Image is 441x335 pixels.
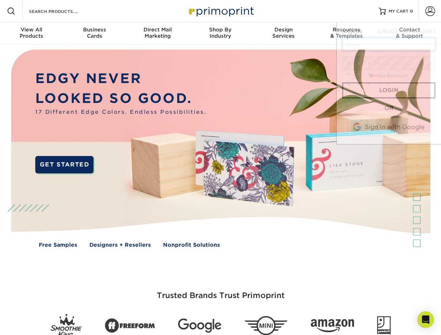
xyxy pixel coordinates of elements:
span: Resources [315,27,378,33]
a: Nonprofit Solutions [163,241,220,249]
a: Free Samples [39,241,77,249]
span: SIGN IN [342,29,362,34]
input: Email [342,38,435,51]
img: Amazon [311,319,354,333]
h3: Trusted Brands Trust Primoprint [16,274,425,308]
img: Primoprint [186,3,256,18]
img: Google [178,319,221,333]
img: Goodwill [377,316,391,335]
div: Services [252,27,315,39]
input: SEARCH PRODUCTS..... [28,7,96,15]
span: CREATE AN ACCOUNT [378,29,435,34]
span: Business [63,27,126,33]
div: Cards [63,27,126,39]
span: 17 Different Edge Colors. Endless Possibilities. [35,108,206,116]
a: DesignServices [252,22,315,45]
a: GET STARTED [35,156,94,173]
span: 0 [410,9,413,14]
div: OR [342,104,435,112]
div: Industry [189,27,252,39]
a: Resources& Templates [315,22,378,45]
span: Design [252,27,315,33]
div: Marketing [126,27,189,39]
a: BusinessCards [63,22,126,45]
iframe: Google Customer Reviews [2,314,59,333]
span: MY CART [389,8,409,14]
a: Direct MailMarketing [126,22,189,45]
span: Direct Mail [126,27,189,33]
p: LOOKED SO GOOD. [35,89,206,109]
div: Open Intercom Messenger [417,311,434,328]
p: EDGY NEVER [35,69,206,89]
a: Shop ByIndustry [189,22,252,45]
a: Login [342,82,435,98]
a: Designers + Resellers [89,241,151,249]
a: forgot password? [370,74,408,78]
div: & Templates [315,27,378,39]
span: Shop By [189,27,252,33]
